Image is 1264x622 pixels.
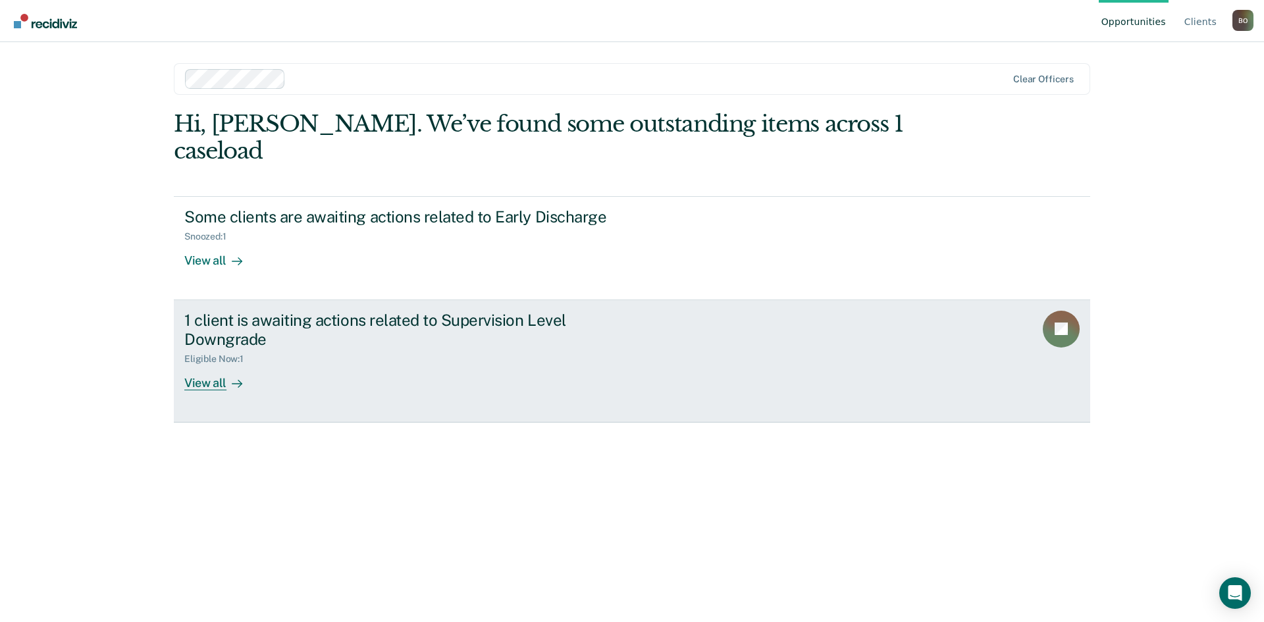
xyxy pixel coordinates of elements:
div: Eligible Now : 1 [184,353,254,365]
div: Clear officers [1013,74,1074,85]
button: Profile dropdown button [1232,10,1253,31]
div: Snoozed : 1 [184,231,237,242]
div: Hi, [PERSON_NAME]. We’ve found some outstanding items across 1 caseload [174,111,907,165]
div: B O [1232,10,1253,31]
div: 1 client is awaiting actions related to Supervision Level Downgrade [184,311,646,349]
a: 1 client is awaiting actions related to Supervision Level DowngradeEligible Now:1View all [174,300,1090,423]
div: View all [184,365,258,390]
a: Some clients are awaiting actions related to Early DischargeSnoozed:1View all [174,196,1090,300]
div: Some clients are awaiting actions related to Early Discharge [184,207,646,226]
div: View all [184,242,258,268]
img: Recidiviz [14,14,77,28]
div: Open Intercom Messenger [1219,577,1251,609]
